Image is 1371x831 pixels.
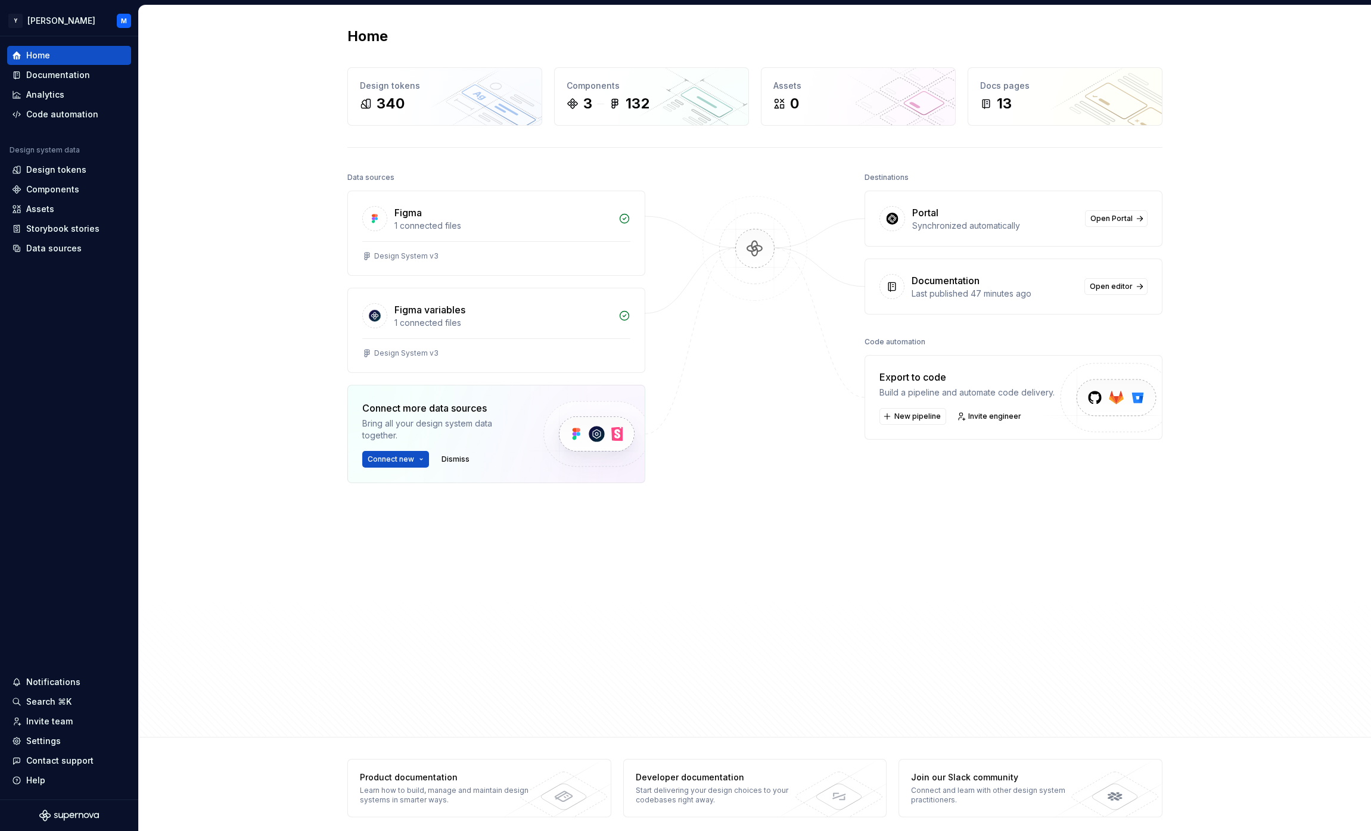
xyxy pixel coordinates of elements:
div: Learn how to build, manage and maintain design systems in smarter ways. [360,786,533,805]
a: Open editor [1084,278,1148,295]
a: Data sources [7,239,131,258]
span: Dismiss [442,455,470,464]
div: Design System v3 [374,348,439,358]
div: [PERSON_NAME] [27,15,95,27]
button: Y[PERSON_NAME]M [2,8,136,33]
div: 1 connected files [394,317,611,329]
a: Code automation [7,105,131,124]
a: Home [7,46,131,65]
a: Figma1 connected filesDesign System v3 [347,191,645,276]
div: Destinations [865,169,909,186]
div: Assets [773,80,943,92]
div: Assets [26,203,54,215]
div: Documentation [26,69,90,81]
span: Connect new [368,455,414,464]
h2: Home [347,27,388,46]
div: Design tokens [360,80,530,92]
div: Settings [26,735,61,747]
div: Start delivering your design choices to your codebases right away. [636,786,809,805]
a: Analytics [7,85,131,104]
div: Design system data [10,145,80,155]
button: New pipeline [879,408,946,425]
button: Connect new [362,451,429,468]
div: Data sources [26,242,82,254]
a: Components [7,180,131,199]
button: Search ⌘K [7,692,131,711]
div: 13 [997,94,1012,113]
div: 132 [626,94,649,113]
a: Storybook stories [7,219,131,238]
a: Figma variables1 connected filesDesign System v3 [347,288,645,373]
div: Docs pages [980,80,1150,92]
div: 1 connected files [394,220,611,232]
a: Assets [7,200,131,219]
div: Invite team [26,715,73,727]
div: Help [26,774,45,786]
a: Product documentationLearn how to build, manage and maintain design systems in smarter ways. [347,759,611,817]
div: 3 [583,94,592,113]
div: Components [26,183,79,195]
a: Components3132 [554,67,749,126]
button: Contact support [7,751,131,770]
div: Last published 47 minutes ago [912,288,1077,300]
div: Home [26,49,50,61]
div: Notifications [26,676,80,688]
a: Open Portal [1085,210,1148,227]
div: Code automation [865,334,925,350]
div: Figma [394,206,422,220]
a: Documentation [7,66,131,85]
div: Export to code [879,370,1055,384]
span: Invite engineer [968,412,1021,421]
div: Design System v3 [374,251,439,261]
a: Docs pages13 [968,67,1162,126]
div: 0 [790,94,799,113]
a: Join our Slack communityConnect and learn with other design system practitioners. [899,759,1162,817]
div: Connect and learn with other design system practitioners. [911,786,1084,805]
div: Search ⌘K [26,696,71,708]
div: Bring all your design system data together. [362,418,523,441]
span: Open Portal [1090,214,1133,223]
a: Invite team [7,712,131,731]
svg: Supernova Logo [39,810,99,821]
a: Invite engineer [953,408,1027,425]
button: Dismiss [436,451,475,468]
a: Design tokens340 [347,67,542,126]
div: Documentation [912,273,980,288]
div: Code automation [26,108,98,120]
div: Contact support [26,755,94,767]
div: Y [8,14,23,28]
div: Storybook stories [26,223,100,235]
div: Portal [912,206,938,220]
div: Connect more data sources [362,401,523,415]
div: Synchronized automatically [912,220,1078,232]
div: Data sources [347,169,394,186]
div: Design tokens [26,164,86,176]
div: Figma variables [394,303,465,317]
div: Analytics [26,89,64,101]
div: Components [567,80,736,92]
button: Notifications [7,673,131,692]
a: Design tokens [7,160,131,179]
a: Assets0 [761,67,956,126]
span: New pipeline [894,412,941,421]
a: Developer documentationStart delivering your design choices to your codebases right away. [623,759,887,817]
div: Build a pipeline and automate code delivery. [879,387,1055,399]
div: Product documentation [360,771,533,783]
span: Open editor [1090,282,1133,291]
button: Help [7,771,131,790]
a: Settings [7,732,131,751]
div: 340 [377,94,405,113]
div: Join our Slack community [911,771,1084,783]
div: Developer documentation [636,771,809,783]
div: M [121,16,127,26]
